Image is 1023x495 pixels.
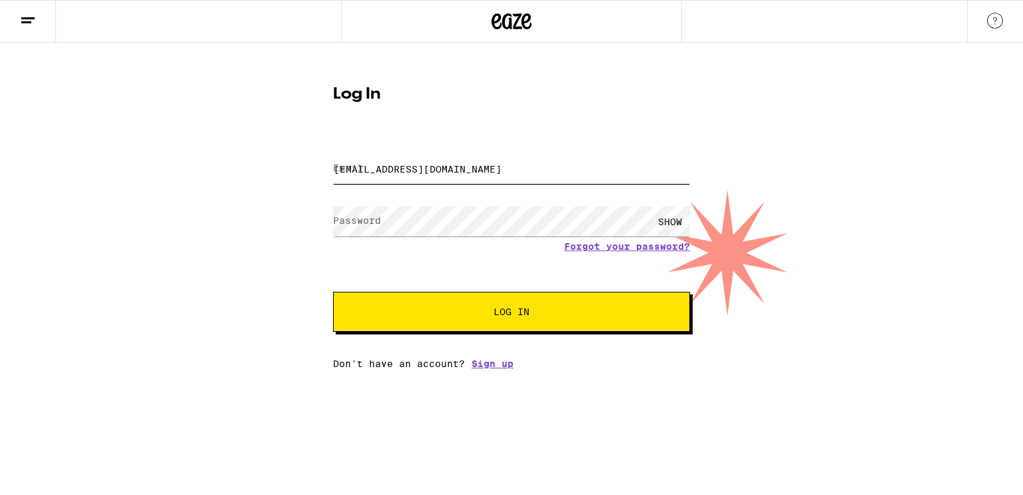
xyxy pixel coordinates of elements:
span: Log In [494,307,529,316]
a: Forgot your password? [564,241,690,252]
label: Email [333,163,363,173]
input: Email [333,154,690,184]
span: Hi. Need any help? [8,9,96,20]
a: Sign up [472,358,513,369]
button: Log In [333,292,690,332]
div: SHOW [650,207,690,237]
h1: Log In [333,87,690,103]
label: Password [333,215,381,226]
div: Don't have an account? [333,358,690,369]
